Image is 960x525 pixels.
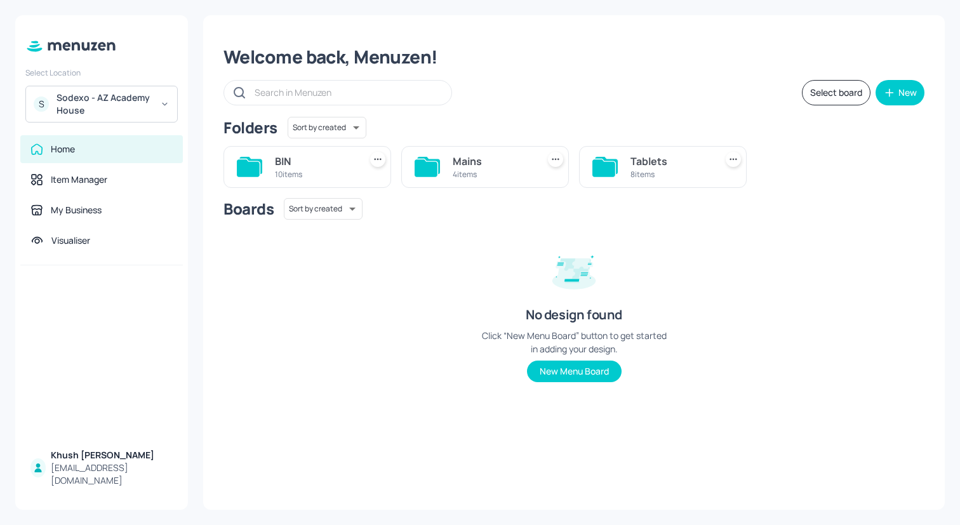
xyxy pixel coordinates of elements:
div: No design found [526,306,622,324]
div: BIN [275,154,355,169]
button: Select board [802,80,870,105]
div: S [34,96,49,112]
button: New Menu Board [527,361,622,382]
div: Select Location [25,67,178,78]
img: design-empty [542,237,606,301]
div: 8 items [630,169,710,180]
div: My Business [51,204,102,216]
div: 10 items [275,169,355,180]
div: [EMAIL_ADDRESS][DOMAIN_NAME] [51,462,173,487]
div: Mains [453,154,533,169]
div: Boards [223,199,274,219]
div: Welcome back, Menuzen! [223,46,924,69]
div: Tablets [630,154,710,169]
div: Click “New Menu Board” button to get started in adding your design. [479,329,669,356]
div: Folders [223,117,277,138]
div: Visualiser [51,234,90,247]
div: Sort by created [284,196,363,222]
div: Item Manager [51,173,107,186]
div: Sort by created [288,115,366,140]
div: 4 items [453,169,533,180]
div: Khush [PERSON_NAME] [51,449,173,462]
div: Sodexo - AZ Academy House [57,91,152,117]
input: Search in Menuzen [255,83,439,102]
button: New [876,80,924,105]
div: Home [51,143,75,156]
div: New [898,88,917,97]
